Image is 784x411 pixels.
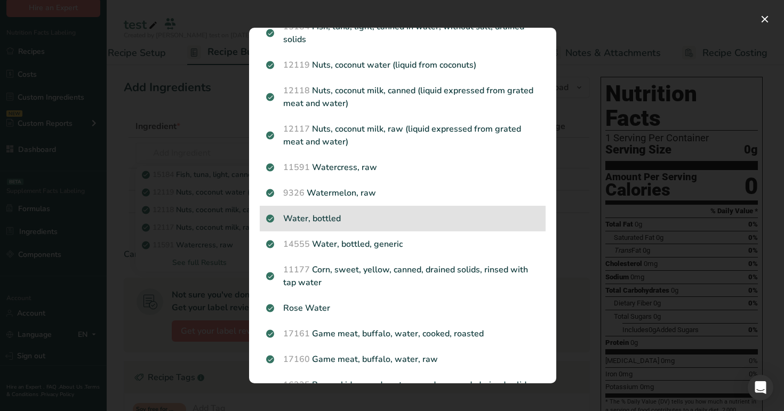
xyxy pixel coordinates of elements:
p: Nuts, coconut water (liquid from coconuts) [266,59,539,71]
span: 17160 [283,353,310,365]
span: 11177 [283,264,310,276]
span: 17161 [283,328,310,340]
p: Game meat, buffalo, water, raw [266,353,539,366]
span: 14555 [283,238,310,250]
p: Fish, tuna, light, canned in water, without salt, drained solids [266,20,539,46]
span: 12118 [283,85,310,96]
span: 12117 [283,123,310,135]
p: Watermelon, raw [266,187,539,199]
p: Corn, sweet, yellow, canned, drained solids, rinsed with tap water [266,263,539,289]
p: Nuts, coconut milk, raw (liquid expressed from grated meat and water) [266,123,539,148]
p: Game meat, buffalo, water, cooked, roasted [266,327,539,340]
span: 16335 [283,379,310,391]
p: Rose Water [266,302,539,315]
p: Water, bottled [266,212,539,225]
span: 9326 [283,187,305,199]
span: 11591 [283,162,310,173]
span: 12119 [283,59,310,71]
p: Water, bottled, generic [266,238,539,251]
p: Beans, kidney, red, mature seeds, canned, drained solids, rinsed in tap water [266,378,539,404]
p: Watercress, raw [266,161,539,174]
p: Nuts, coconut milk, canned (liquid expressed from grated meat and water) [266,84,539,110]
div: Open Intercom Messenger [748,375,773,400]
